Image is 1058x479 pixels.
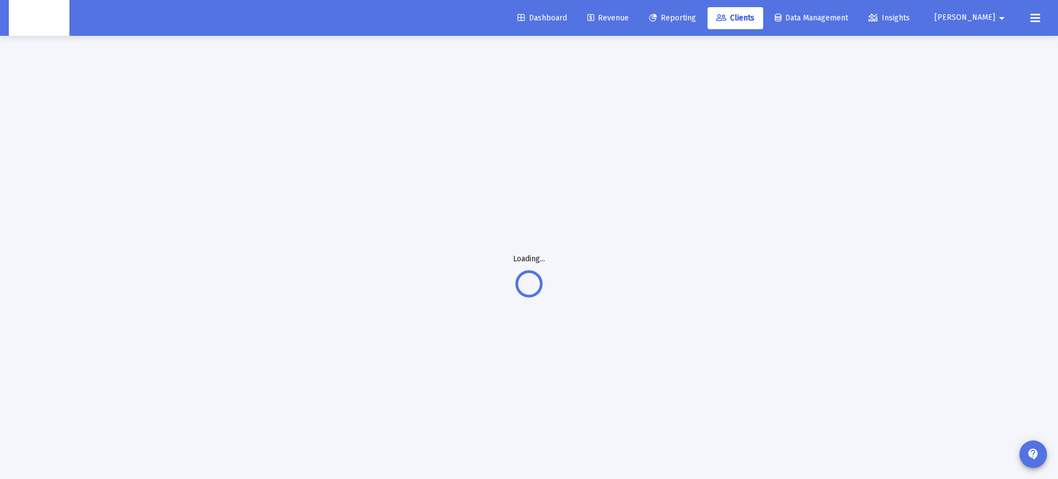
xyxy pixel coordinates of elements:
[766,7,857,29] a: Data Management
[935,13,995,23] span: [PERSON_NAME]
[995,7,1008,29] mat-icon: arrow_drop_down
[716,13,754,23] span: Clients
[640,7,705,29] a: Reporting
[1027,448,1040,461] mat-icon: contact_support
[579,7,638,29] a: Revenue
[517,13,567,23] span: Dashboard
[921,7,1022,29] button: [PERSON_NAME]
[17,7,61,29] img: Dashboard
[775,13,848,23] span: Data Management
[587,13,629,23] span: Revenue
[509,7,576,29] a: Dashboard
[868,13,910,23] span: Insights
[708,7,763,29] a: Clients
[860,7,919,29] a: Insights
[649,13,696,23] span: Reporting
